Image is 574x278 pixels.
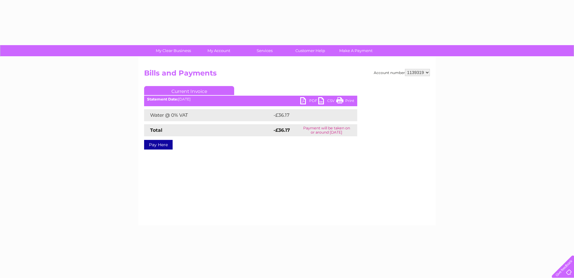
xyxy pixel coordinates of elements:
a: Current Invoice [144,86,234,95]
a: Customer Help [285,45,335,56]
h2: Bills and Payments [144,69,430,80]
td: Payment will be taken on or around [DATE] [296,124,357,136]
b: Statement Date: [147,97,178,101]
a: Pay Here [144,140,173,150]
div: [DATE] [144,97,357,101]
strong: Total [150,127,162,133]
td: -£36.17 [272,109,346,121]
a: My Clear Business [149,45,198,56]
a: CSV [318,97,336,106]
a: PDF [300,97,318,106]
a: Print [336,97,354,106]
strong: -£36.17 [273,127,290,133]
a: My Account [194,45,244,56]
a: Make A Payment [331,45,381,56]
td: Water @ 0% VAT [144,109,272,121]
a: Services [240,45,289,56]
div: Account number [374,69,430,76]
